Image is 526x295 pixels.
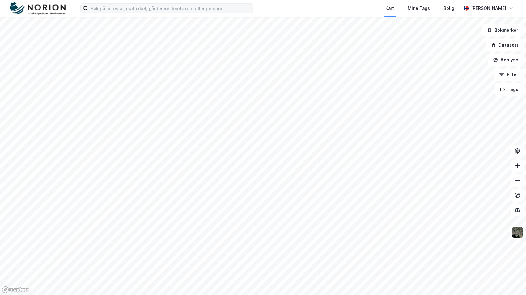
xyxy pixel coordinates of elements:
[495,265,526,295] iframe: Chat Widget
[10,2,66,15] img: norion-logo.80e7a08dc31c2e691866.png
[443,5,454,12] div: Bolig
[471,5,506,12] div: [PERSON_NAME]
[385,5,394,12] div: Kart
[495,265,526,295] div: Kontrollprogram for chat
[408,5,430,12] div: Mine Tags
[88,4,253,13] input: Søk på adresse, matrikkel, gårdeiere, leietakere eller personer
